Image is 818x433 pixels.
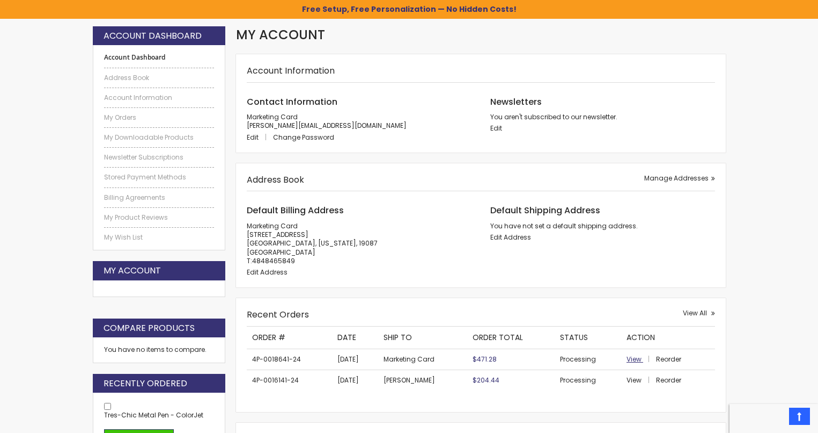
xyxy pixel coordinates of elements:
span: View [627,355,642,364]
a: Account Information [104,93,215,102]
strong: Compare Products [104,322,195,334]
span: Contact Information [247,96,337,108]
a: My Wish List [104,233,215,242]
td: Processing [555,370,621,391]
th: Status [555,327,621,349]
span: Newsletters [490,96,542,108]
a: Edit [490,124,502,133]
td: Marketing Card [378,349,467,370]
span: Default Shipping Address [490,204,600,216]
strong: My Account [104,265,161,277]
td: Processing [555,349,621,370]
td: [PERSON_NAME] [378,370,467,391]
strong: Recently Ordered [104,378,187,389]
address: You have not set a default shipping address. [490,222,715,230]
td: [DATE] [332,370,378,391]
a: Reorder [656,376,681,385]
th: Ship To [378,327,467,349]
a: Edit [247,133,271,142]
a: My Product Reviews [104,213,215,222]
span: My Account [236,26,325,44]
span: $471.28 [473,355,497,364]
strong: Account Dashboard [104,53,215,62]
span: Manage Addresses [644,174,709,183]
th: Date [332,327,378,349]
a: My Downloadable Products [104,133,215,142]
a: My Orders [104,113,215,122]
a: View All [683,309,715,317]
span: Default Billing Address [247,204,344,216]
td: [DATE] [332,349,378,370]
strong: Recent Orders [247,308,309,321]
a: Manage Addresses [644,174,715,183]
span: View [627,376,642,385]
a: Newsletter Subscriptions [104,153,215,162]
a: Edit Address [490,233,531,242]
strong: Account Information [247,64,335,77]
address: Marketing Card [STREET_ADDRESS] [GEOGRAPHIC_DATA], [US_STATE], 19087 [GEOGRAPHIC_DATA] T: [247,222,471,265]
a: Billing Agreements [104,193,215,202]
span: Edit [247,133,259,142]
a: Change Password [273,133,334,142]
a: Tres-Chic Metal Pen - ColorJet [104,410,203,420]
a: 4848465849 [252,256,295,265]
a: View [627,355,654,364]
th: Action [621,327,715,349]
a: Reorder [656,355,681,364]
th: Order Total [467,327,555,349]
p: You aren't subscribed to our newsletter. [490,113,715,121]
strong: Address Book [247,174,304,186]
p: Marketing Card [PERSON_NAME][EMAIL_ADDRESS][DOMAIN_NAME] [247,113,471,130]
td: 4P-0018641-24 [247,349,332,370]
a: Stored Payment Methods [104,173,215,182]
a: Address Book [104,74,215,82]
iframe: Google Customer Reviews [729,404,818,433]
strong: Account Dashboard [104,30,202,42]
th: Order # [247,327,332,349]
td: 4P-0016141-24 [247,370,332,391]
span: View All [683,308,707,317]
span: $204.44 [473,376,499,385]
div: You have no items to compare. [93,337,226,363]
a: Edit Address [247,268,288,277]
a: View [627,376,654,385]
